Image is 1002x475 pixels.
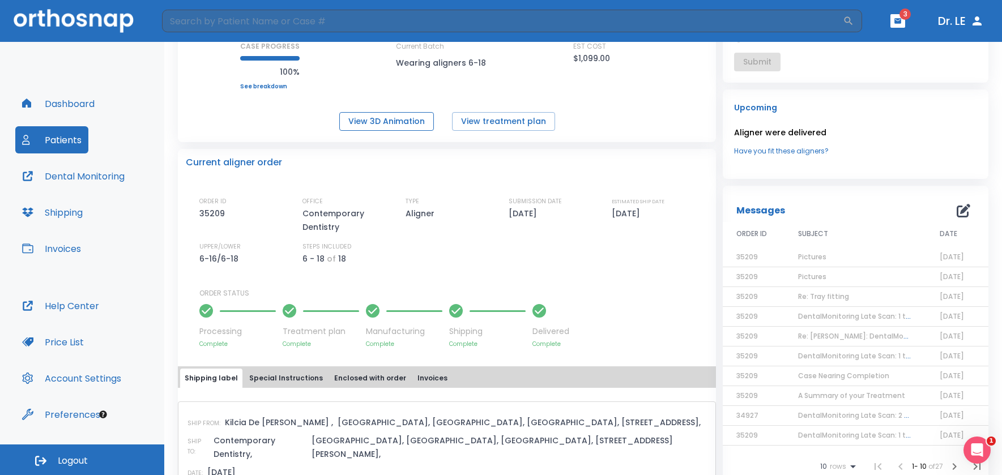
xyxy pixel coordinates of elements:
[283,340,359,348] p: Complete
[366,326,442,337] p: Manufacturing
[15,162,131,190] button: Dental Monitoring
[302,196,323,207] p: OFFICE
[180,369,714,388] div: tabs
[15,90,101,117] button: Dashboard
[180,369,242,388] button: Shipping label
[940,229,957,239] span: DATE
[798,371,889,380] span: Case Nearing Completion
[736,252,758,262] span: 35209
[214,434,308,461] p: Contemporary Dentistry,
[449,326,526,337] p: Shipping
[302,252,325,266] p: 6 - 18
[15,292,106,319] button: Help Center
[15,235,88,262] button: Invoices
[736,430,758,440] span: 35209
[199,252,242,266] p: 6-16/6-18
[736,292,758,301] span: 35209
[302,242,351,252] p: STEPS INCLUDED
[199,288,708,298] p: ORDER STATUS
[162,10,843,32] input: Search by Patient Name or Case #
[338,252,346,266] p: 18
[736,311,758,321] span: 35209
[225,416,333,429] p: Kilcia De [PERSON_NAME] ,
[940,311,964,321] span: [DATE]
[330,369,411,388] button: Enclosed with order
[940,252,964,262] span: [DATE]
[798,252,826,262] span: Pictures
[240,83,300,90] a: See breakdown
[312,434,706,461] p: [GEOGRAPHIC_DATA], [GEOGRAPHIC_DATA], [GEOGRAPHIC_DATA], [STREET_ADDRESS][PERSON_NAME],
[987,437,996,446] span: 1
[734,126,977,139] p: Aligner were delivered
[396,56,498,70] p: Wearing aligners 6-18
[302,207,399,234] p: Contemporary Dentistry
[15,365,128,392] button: Account Settings
[940,351,964,361] span: [DATE]
[413,369,452,388] button: Invoices
[798,391,905,400] span: A Summary of your Treatment
[199,207,229,220] p: 35209
[736,371,758,380] span: 35209
[940,272,964,281] span: [DATE]
[58,455,88,467] span: Logout
[406,196,419,207] p: TYPE
[940,292,964,301] span: [DATE]
[199,340,276,348] p: Complete
[452,112,555,131] button: View treatment plan
[573,52,610,65] p: $1,099.00
[827,463,846,470] span: rows
[612,196,664,207] p: ESTIMATED SHIP DATE
[798,229,828,239] span: SUBJECT
[532,340,569,348] p: Complete
[928,461,943,471] span: of 27
[245,369,327,388] button: Special Instructions
[798,351,984,361] span: DentalMonitoring Late Scan: 1 to 2 Weeks Notification
[736,331,758,341] span: 35209
[734,146,977,156] a: Have you fit these aligners?
[573,41,606,52] p: EST COST
[940,430,964,440] span: [DATE]
[240,41,300,52] p: CASE PROGRESS
[327,252,336,266] p: of
[940,371,964,380] span: [DATE]
[612,207,644,220] p: [DATE]
[736,391,758,400] span: 35209
[15,126,88,153] a: Patients
[186,156,282,169] p: Current aligner order
[734,101,977,114] p: Upcoming
[15,199,89,226] a: Shipping
[449,340,526,348] p: Complete
[820,463,827,470] span: 10
[798,410,983,420] span: DentalMonitoring Late Scan: 2 - 4 Weeks Notification
[736,204,785,217] p: Messages
[406,207,438,220] p: Aligner
[509,207,541,220] p: [DATE]
[798,430,984,440] span: DentalMonitoring Late Scan: 1 to 2 Weeks Notification
[736,272,758,281] span: 35209
[736,410,758,420] span: 34927
[187,437,209,457] p: SHIP TO:
[940,410,964,420] span: [DATE]
[736,229,767,239] span: ORDER ID
[98,409,108,420] div: Tooltip anchor
[736,351,758,361] span: 35209
[532,326,569,337] p: Delivered
[187,418,220,429] p: SHIP FROM:
[940,391,964,400] span: [DATE]
[15,328,91,356] button: Price List
[912,461,928,471] span: 1 - 10
[940,331,964,341] span: [DATE]
[240,65,300,79] p: 100%
[15,401,107,428] button: Preferences
[366,340,442,348] p: Complete
[338,416,701,429] p: [GEOGRAPHIC_DATA], [GEOGRAPHIC_DATA], [GEOGRAPHIC_DATA], [STREET_ADDRESS],
[199,326,276,337] p: Processing
[339,112,434,131] button: View 3D Animation
[14,9,134,32] img: Orthosnap
[199,196,226,207] p: ORDER ID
